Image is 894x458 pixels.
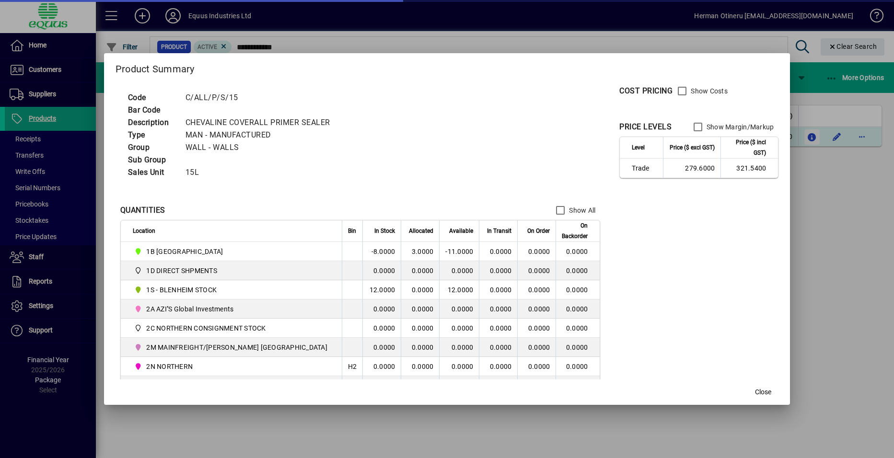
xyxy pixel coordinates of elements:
[146,343,327,352] span: 2M MAINFREIGHT/[PERSON_NAME] [GEOGRAPHIC_DATA]
[567,206,595,215] label: Show All
[528,248,550,255] span: 0.0000
[556,299,600,319] td: 0.0000
[133,303,331,315] span: 2A AZI''S Global Investments
[146,247,223,256] span: 1B [GEOGRAPHIC_DATA]
[146,362,193,371] span: 2N NORTHERN
[362,242,401,261] td: -8.0000
[362,357,401,376] td: 0.0000
[362,376,401,395] td: 0.0000
[146,323,266,333] span: 2C NORTHERN CONSIGNMENT STOCK
[490,286,512,294] span: 0.0000
[556,338,600,357] td: 0.0000
[490,267,512,275] span: 0.0000
[123,141,181,154] td: Group
[490,324,512,332] span: 0.0000
[401,338,439,357] td: 0.0000
[146,304,233,314] span: 2A AZI''S Global Investments
[527,226,550,236] span: On Order
[362,261,401,280] td: 0.0000
[705,122,774,132] label: Show Margin/Markup
[133,361,331,372] span: 2N NORTHERN
[146,266,217,275] span: 1D DIRECT SHPMENTS
[133,342,331,353] span: 2M MAINFREIGHT/OWENS AUCKLAND
[720,159,778,178] td: 321.5400
[401,242,439,261] td: 3.0000
[133,246,331,257] span: 1B BLENHEIM
[181,92,342,104] td: C/ALL/P/S/15
[133,322,331,334] span: 2C NORTHERN CONSIGNMENT STOCK
[556,242,600,261] td: 0.0000
[401,357,439,376] td: 0.0000
[490,343,512,351] span: 0.0000
[689,86,728,96] label: Show Costs
[181,116,342,129] td: CHEVALINE COVERALL PRIMER SEALER
[439,299,479,319] td: 0.0000
[123,154,181,166] td: Sub Group
[562,220,588,241] span: On Backorder
[133,226,155,236] span: Location
[556,319,600,338] td: 0.0000
[439,338,479,357] td: 0.0000
[663,159,720,178] td: 279.6000
[342,357,363,376] td: H2
[439,280,479,299] td: 12.0000
[362,299,401,319] td: 0.0000
[409,226,433,236] span: Allocated
[487,226,511,236] span: In Transit
[439,261,479,280] td: 0.0000
[123,129,181,141] td: Type
[123,116,181,129] td: Description
[133,284,331,296] span: 1S - BLENHEIM STOCK
[755,387,771,397] span: Close
[439,319,479,338] td: 0.0000
[528,343,550,351] span: 0.0000
[401,299,439,319] td: 0.0000
[556,280,600,299] td: 0.0000
[146,285,217,295] span: 1S - BLENHEIM STOCK
[528,305,550,313] span: 0.0000
[556,261,600,280] td: 0.0000
[362,338,401,357] td: 0.0000
[104,53,790,81] h2: Product Summary
[556,357,600,376] td: 0.0000
[374,226,395,236] span: In Stock
[528,267,550,275] span: 0.0000
[490,305,512,313] span: 0.0000
[401,280,439,299] td: 0.0000
[348,226,356,236] span: Bin
[439,376,479,395] td: 0.0000
[670,142,715,153] span: Price ($ excl GST)
[528,363,550,370] span: 0.0000
[490,248,512,255] span: 0.0000
[632,163,657,173] span: Trade
[133,265,331,276] span: 1D DIRECT SHPMENTS
[619,121,672,133] div: PRICE LEVELS
[123,166,181,179] td: Sales Unit
[439,242,479,261] td: -11.0000
[362,319,401,338] td: 0.0000
[181,129,342,141] td: MAN - MANUFACTURED
[181,141,342,154] td: WALL - WALLS
[362,280,401,299] td: 12.0000
[556,376,600,395] td: 0.0000
[401,261,439,280] td: 0.0000
[528,324,550,332] span: 0.0000
[401,319,439,338] td: 0.0000
[727,137,766,158] span: Price ($ incl GST)
[439,357,479,376] td: 0.0000
[632,142,645,153] span: Level
[748,384,778,401] button: Close
[449,226,473,236] span: Available
[123,104,181,116] td: Bar Code
[619,85,673,97] div: COST PRICING
[123,92,181,104] td: Code
[401,376,439,395] td: 0.0000
[120,205,165,216] div: QUANTITIES
[490,363,512,370] span: 0.0000
[181,166,342,179] td: 15L
[528,286,550,294] span: 0.0000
